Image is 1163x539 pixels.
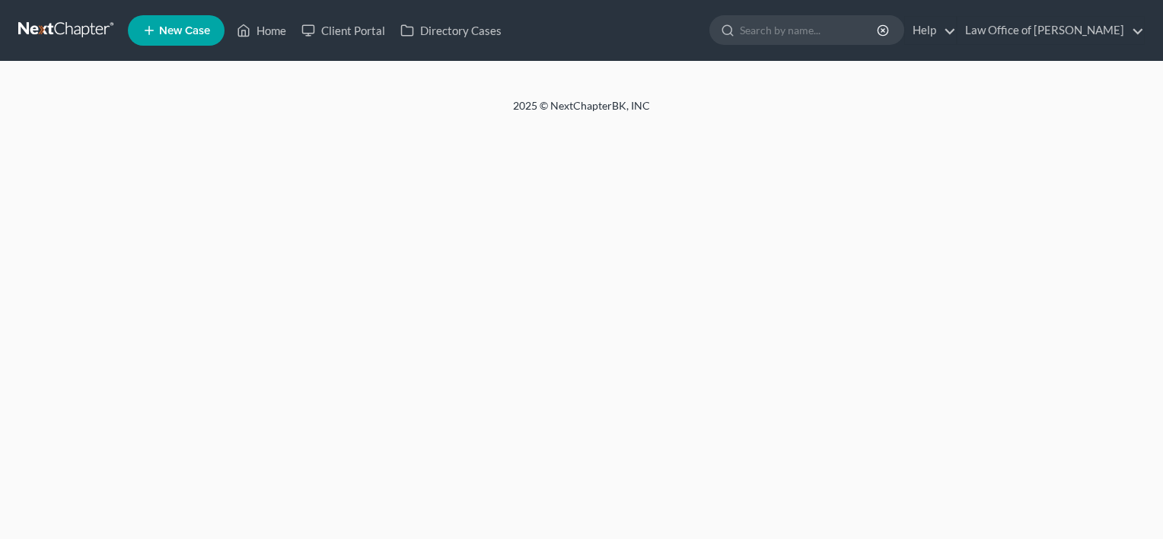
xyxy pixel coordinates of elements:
[905,17,956,44] a: Help
[957,17,1144,44] a: Law Office of [PERSON_NAME]
[229,17,294,44] a: Home
[740,16,879,44] input: Search by name...
[393,17,509,44] a: Directory Cases
[159,25,210,37] span: New Case
[294,17,393,44] a: Client Portal
[148,98,1015,126] div: 2025 © NextChapterBK, INC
